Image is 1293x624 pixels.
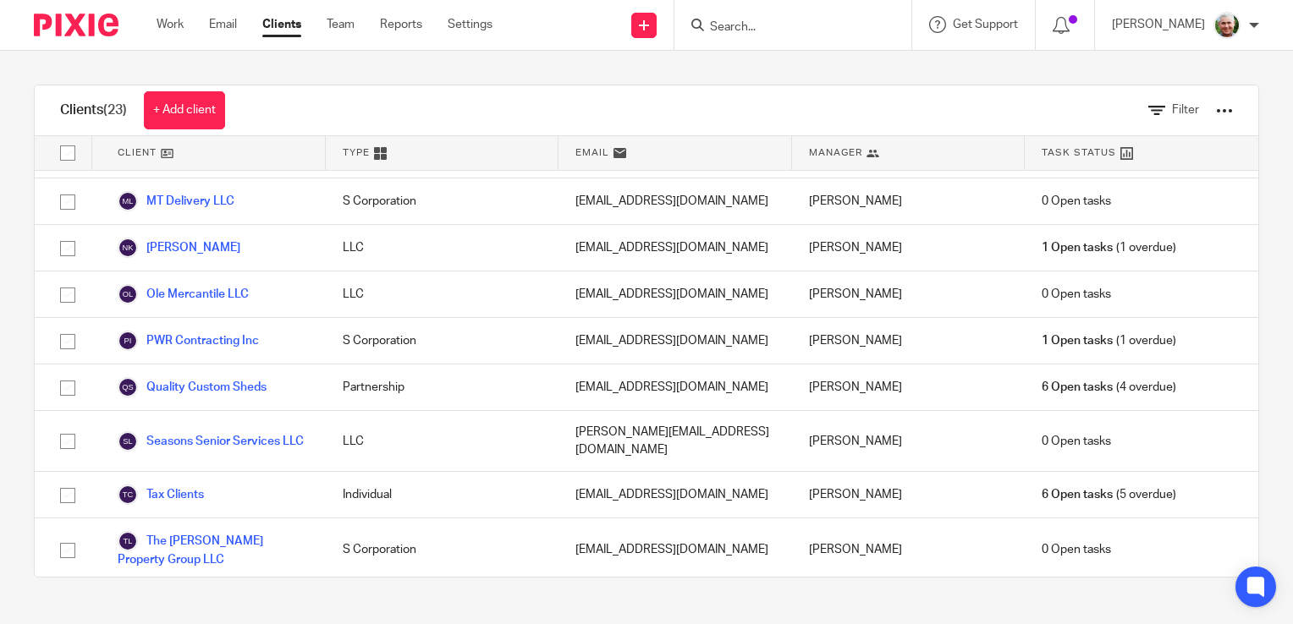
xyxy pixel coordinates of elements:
div: [PERSON_NAME] [792,411,1026,471]
a: Clients [262,16,301,33]
img: svg%3E [118,484,138,505]
img: svg%3E [118,331,138,351]
span: (5 overdue) [1042,486,1175,503]
div: [PERSON_NAME] [792,472,1026,517]
div: [EMAIL_ADDRESS][DOMAIN_NAME] [558,472,792,517]
span: 0 Open tasks [1042,433,1111,450]
img: svg%3E [118,238,138,258]
div: S Corporation [326,178,559,224]
div: [PERSON_NAME] [792,225,1026,271]
span: 1 Open tasks [1042,332,1113,349]
span: Client [118,145,157,160]
a: Quality Custom Sheds [118,377,267,397]
div: Individual [326,472,559,517]
a: Work [157,16,184,33]
span: 1 Open tasks [1042,239,1113,256]
div: [EMAIL_ADDRESS][DOMAIN_NAME] [558,271,792,317]
span: (1 overdue) [1042,332,1175,349]
span: (4 overdue) [1042,379,1175,396]
input: Select all [52,137,84,169]
a: Email [209,16,237,33]
a: Tax Clients [118,484,204,505]
a: Settings [448,16,492,33]
span: 0 Open tasks [1042,193,1111,210]
div: [EMAIL_ADDRESS][DOMAIN_NAME] [558,178,792,224]
div: LLC [326,271,559,317]
a: + Add client [144,91,225,129]
div: [PERSON_NAME] [792,518,1026,581]
div: S Corporation [326,318,559,364]
div: [EMAIL_ADDRESS][DOMAIN_NAME] [558,364,792,410]
div: LLC [326,411,559,471]
div: [EMAIL_ADDRESS][DOMAIN_NAME] [558,318,792,364]
img: svg%3E [118,431,138,452]
span: 0 Open tasks [1042,541,1111,558]
img: svg%3E [118,191,138,211]
span: 6 Open tasks [1042,379,1113,396]
div: [EMAIL_ADDRESS][DOMAIN_NAME] [558,518,792,581]
img: svg%3E [118,531,138,551]
img: Pixie [34,14,118,36]
p: [PERSON_NAME] [1112,16,1205,33]
span: (23) [103,103,127,117]
div: [PERSON_NAME] [792,178,1026,224]
span: Task Status [1042,145,1116,160]
a: Ole Mercantile LLC [118,284,249,304]
div: Partnership [326,364,559,410]
div: [PERSON_NAME] [792,364,1026,410]
img: svg%3E [118,377,138,397]
div: [PERSON_NAME][EMAIL_ADDRESS][DOMAIN_NAME] [558,411,792,471]
span: Manager [809,145,862,160]
a: Reports [380,16,422,33]
span: (1 overdue) [1042,239,1175,256]
span: Get Support [953,19,1018,30]
a: The [PERSON_NAME] Property Group LLC [118,531,309,568]
h1: Clients [60,101,127,119]
div: [EMAIL_ADDRESS][DOMAIN_NAME] [558,225,792,271]
div: [PERSON_NAME] [792,271,1026,317]
a: Seasons Senior Services LLC [118,431,304,452]
img: kim_profile.jpg [1213,12,1241,39]
span: 6 Open tasks [1042,486,1113,503]
span: Type [343,145,370,160]
span: 0 Open tasks [1042,286,1111,303]
div: S Corporation [326,518,559,581]
a: PWR Contracting Inc [118,331,259,351]
span: Email [575,145,609,160]
input: Search [708,20,861,36]
a: [PERSON_NAME] [118,238,240,258]
a: MT Delivery LLC [118,191,234,211]
a: Team [327,16,355,33]
img: svg%3E [118,284,138,304]
div: LLC [326,225,559,271]
div: [PERSON_NAME] [792,318,1026,364]
span: Filter [1172,104,1199,116]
